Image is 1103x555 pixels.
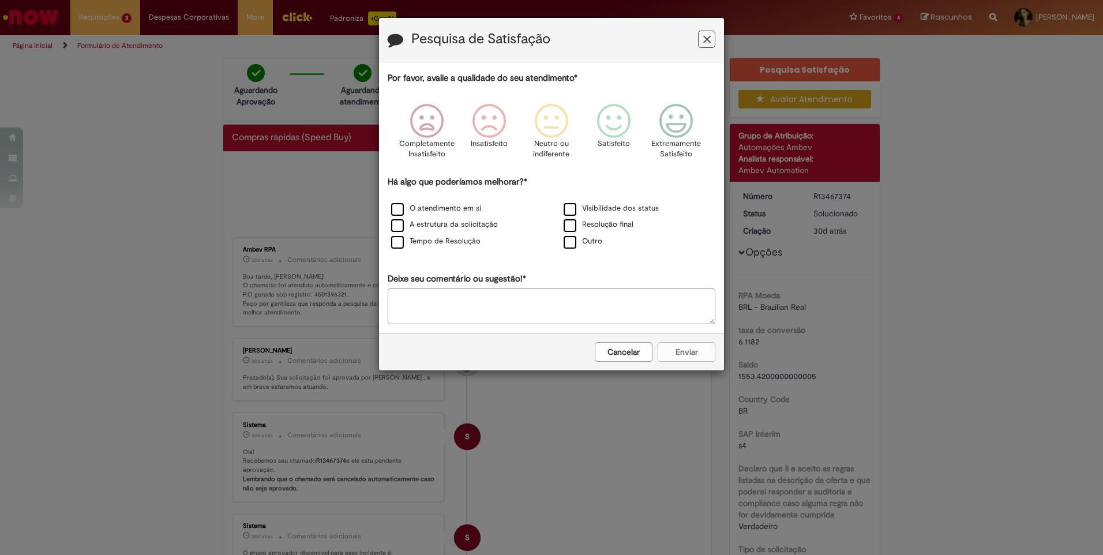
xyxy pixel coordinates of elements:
[397,95,456,174] div: Completamente Insatisfeito
[522,95,581,174] div: Neutro ou indiferente
[584,95,643,174] div: Satisfeito
[531,138,572,160] p: Neutro ou indiferente
[598,138,630,149] p: Satisfeito
[391,203,481,214] label: O atendimento em si
[388,72,577,84] label: Por favor, avalie a qualidade do seu atendimento*
[388,273,526,285] label: Deixe seu comentário ou sugestão!*
[411,32,550,47] label: Pesquisa de Satisfação
[595,342,652,362] button: Cancelar
[460,95,519,174] div: Insatisfeito
[564,236,602,247] label: Outro
[391,219,498,230] label: A estrutura da solicitação
[391,236,481,247] label: Tempo de Resolução
[388,176,715,250] div: Há algo que poderíamos melhorar?*
[651,138,701,160] p: Extremamente Satisfeito
[564,203,659,214] label: Visibilidade dos status
[399,138,455,160] p: Completamente Insatisfeito
[647,95,706,174] div: Extremamente Satisfeito
[471,138,508,149] p: Insatisfeito
[564,219,633,230] label: Resolução final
